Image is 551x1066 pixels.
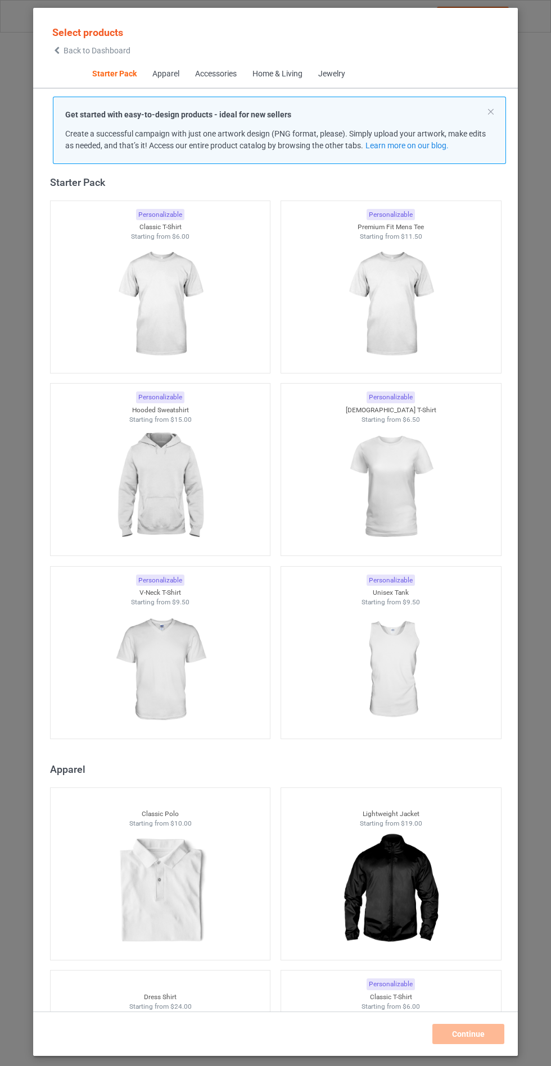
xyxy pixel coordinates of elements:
[281,992,501,1002] div: Classic T-Shirt
[170,1003,191,1010] span: $24.00
[170,416,191,423] span: $15.00
[401,819,422,827] span: $19.00
[51,1002,270,1012] div: Starting from
[50,176,507,189] div: Starter Pack
[403,598,420,606] span: $9.50
[65,110,291,119] strong: Get started with easy-to-design products - ideal for new sellers
[281,222,501,232] div: Premium Fit Mens Tee
[51,992,270,1002] div: Dress Shirt
[50,763,507,776] div: Apparel
[172,233,189,240] span: $6.00
[401,233,422,240] span: $11.50
[281,819,501,828] div: Starting from
[281,598,501,607] div: Starting from
[367,978,415,990] div: Personalizable
[367,391,415,403] div: Personalizable
[84,61,144,88] span: Starter Pack
[136,575,184,586] div: Personalizable
[367,575,415,586] div: Personalizable
[252,69,302,80] div: Home & Living
[51,232,270,242] div: Starting from
[136,209,184,221] div: Personalizable
[110,828,210,954] img: regular.jpg
[51,588,270,598] div: V-Neck T-Shirt
[152,69,179,80] div: Apparel
[110,424,210,550] img: regular.jpg
[281,232,501,242] div: Starting from
[51,819,270,828] div: Starting from
[51,406,270,415] div: Hooded Sweatshirt
[367,209,415,221] div: Personalizable
[170,819,191,827] span: $10.00
[340,242,441,367] img: regular.jpg
[318,69,345,80] div: Jewelry
[403,1003,420,1010] span: $6.00
[281,809,501,819] div: Lightweight Jacket
[52,26,123,38] span: Select products
[340,828,441,954] img: regular.jpg
[110,242,210,367] img: regular.jpg
[65,129,486,150] span: Create a successful campaign with just one artwork design (PNG format, please). Simply upload you...
[281,1002,501,1012] div: Starting from
[172,598,189,606] span: $9.50
[51,222,270,232] div: Classic T-Shirt
[110,607,210,733] img: regular.jpg
[64,46,130,55] span: Back to Dashboard
[136,391,184,403] div: Personalizable
[340,607,441,733] img: regular.jpg
[403,416,420,423] span: $6.50
[281,406,501,415] div: [DEMOGRAPHIC_DATA] T-Shirt
[281,588,501,598] div: Unisex Tank
[281,415,501,425] div: Starting from
[365,141,448,150] a: Learn more on our blog.
[51,415,270,425] div: Starting from
[340,424,441,550] img: regular.jpg
[51,809,270,819] div: Classic Polo
[195,69,236,80] div: Accessories
[51,598,270,607] div: Starting from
